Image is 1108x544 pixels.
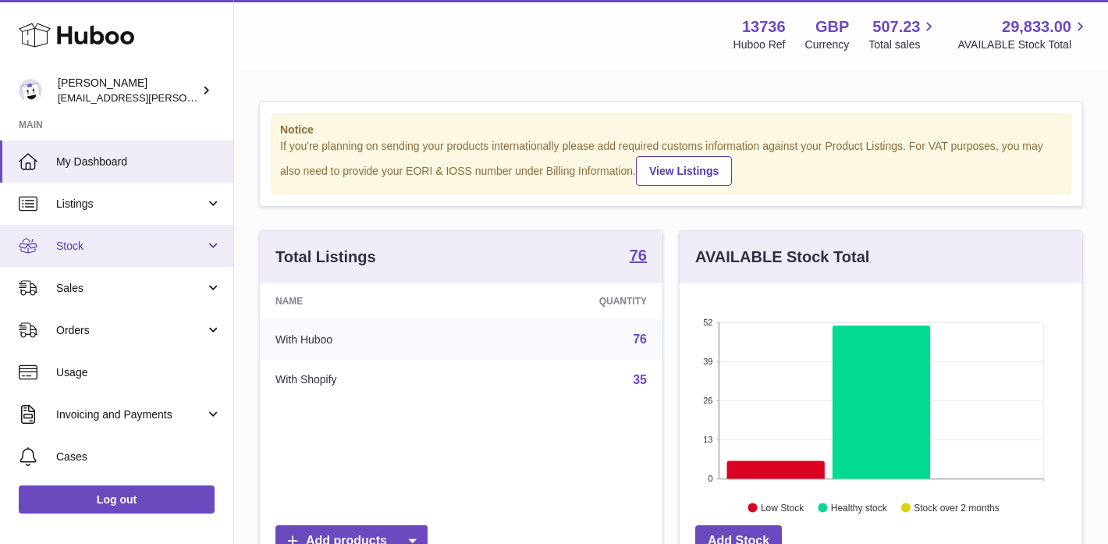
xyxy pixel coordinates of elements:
[56,407,205,422] span: Invoicing and Payments
[703,396,712,405] text: 26
[868,16,938,52] a: 507.23 Total sales
[1002,16,1071,37] span: 29,833.00
[58,91,313,104] span: [EMAIL_ADDRESS][PERSON_NAME][DOMAIN_NAME]
[58,76,198,105] div: [PERSON_NAME]
[477,283,662,319] th: Quantity
[19,79,42,102] img: horia@orea.uk
[633,373,647,386] a: 35
[703,318,712,327] text: 52
[56,155,222,169] span: My Dashboard
[914,502,999,513] text: Stock over 2 months
[56,450,222,464] span: Cases
[805,37,850,52] div: Currency
[703,357,712,366] text: 39
[872,16,920,37] span: 507.23
[280,123,1062,137] strong: Notice
[633,332,647,346] a: 76
[815,16,849,37] strong: GBP
[56,197,205,212] span: Listings
[761,502,804,513] text: Low Stock
[695,247,869,268] h3: AVAILABLE Stock Total
[280,139,1062,186] div: If you're planning on sending your products internationally please add required customs informati...
[260,283,477,319] th: Name
[260,360,477,400] td: With Shopify
[56,281,205,296] span: Sales
[56,239,205,254] span: Stock
[630,247,647,263] strong: 76
[19,485,215,514] a: Log out
[636,156,732,186] a: View Listings
[630,247,647,266] a: 76
[742,16,786,37] strong: 13736
[260,319,477,360] td: With Huboo
[733,37,786,52] div: Huboo Ref
[275,247,376,268] h3: Total Listings
[703,435,712,444] text: 13
[957,37,1089,52] span: AVAILABLE Stock Total
[831,502,888,513] text: Healthy stock
[708,474,712,483] text: 0
[56,323,205,338] span: Orders
[56,365,222,380] span: Usage
[868,37,938,52] span: Total sales
[957,16,1089,52] a: 29,833.00 AVAILABLE Stock Total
